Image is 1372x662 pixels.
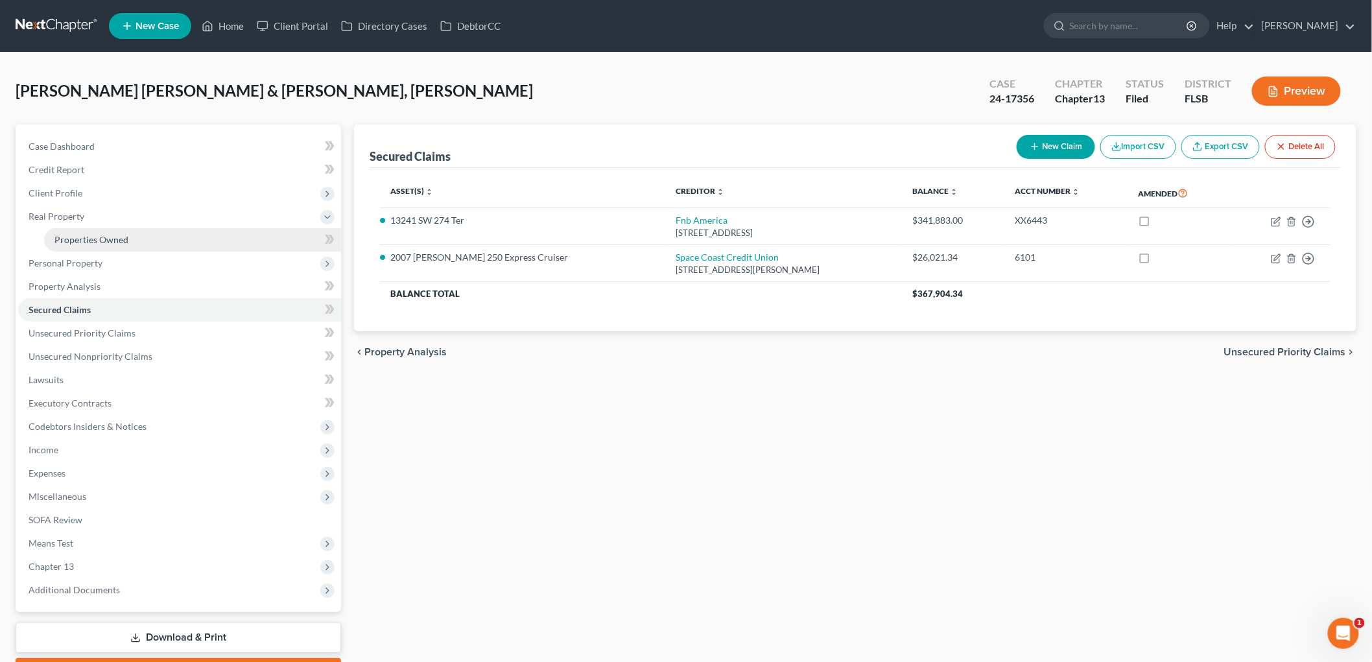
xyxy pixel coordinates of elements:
[29,374,64,385] span: Lawsuits
[354,347,447,357] button: chevron_left Property Analysis
[370,148,451,164] div: Secured Claims
[1328,618,1359,649] iframe: Intercom live chat
[29,351,152,362] span: Unsecured Nonpriority Claims
[29,164,84,175] span: Credit Report
[913,251,995,264] div: $26,021.34
[390,251,655,264] li: 2007 [PERSON_NAME] 250 Express Cruiser
[54,234,128,245] span: Properties Owned
[44,228,341,252] a: Properties Owned
[29,187,82,198] span: Client Profile
[136,21,179,31] span: New Case
[1185,77,1231,91] div: District
[16,81,533,100] span: [PERSON_NAME] [PERSON_NAME] & [PERSON_NAME], [PERSON_NAME]
[425,188,433,196] i: unfold_more
[1252,77,1341,106] button: Preview
[18,345,341,368] a: Unsecured Nonpriority Claims
[1015,186,1080,196] a: Acct Number unfold_more
[1070,14,1189,38] input: Search by name...
[18,275,341,298] a: Property Analysis
[1128,178,1230,208] th: Amended
[18,368,341,392] a: Lawsuits
[676,264,892,276] div: [STREET_ADDRESS][PERSON_NAME]
[1015,251,1118,264] div: 6101
[676,215,727,226] a: Fnb America
[1126,77,1164,91] div: Status
[989,77,1034,91] div: Case
[29,467,65,479] span: Expenses
[18,508,341,532] a: SOFA Review
[676,186,724,196] a: Creditor unfold_more
[1354,618,1365,628] span: 1
[1055,77,1105,91] div: Chapter
[1255,14,1356,38] a: [PERSON_NAME]
[1265,135,1336,159] button: Delete All
[29,538,73,549] span: Means Test
[716,188,724,196] i: unfold_more
[1346,347,1356,357] i: chevron_right
[434,14,507,38] a: DebtorCC
[1181,135,1260,159] a: Export CSV
[1015,214,1118,227] div: XX6443
[29,257,102,268] span: Personal Property
[380,282,903,305] th: Balance Total
[29,561,74,572] span: Chapter 13
[1072,188,1080,196] i: unfold_more
[18,298,341,322] a: Secured Claims
[1055,91,1105,106] div: Chapter
[1211,14,1254,38] a: Help
[29,421,147,432] span: Codebtors Insiders & Notices
[29,397,112,408] span: Executory Contracts
[1100,135,1176,159] button: Import CSV
[1017,135,1095,159] button: New Claim
[354,347,364,357] i: chevron_left
[195,14,250,38] a: Home
[250,14,335,38] a: Client Portal
[18,322,341,345] a: Unsecured Priority Claims
[913,289,964,299] span: $367,904.34
[18,135,341,158] a: Case Dashboard
[29,327,136,338] span: Unsecured Priority Claims
[1093,92,1105,104] span: 13
[29,584,120,595] span: Additional Documents
[18,158,341,182] a: Credit Report
[18,392,341,415] a: Executory Contracts
[676,252,779,263] a: Space Coast Credit Union
[29,444,58,455] span: Income
[29,304,91,315] span: Secured Claims
[16,622,341,653] a: Download & Print
[390,214,655,227] li: 13241 SW 274 Ter
[29,281,101,292] span: Property Analysis
[29,211,84,222] span: Real Property
[29,514,82,525] span: SOFA Review
[913,186,958,196] a: Balance unfold_more
[1224,347,1346,357] span: Unsecured Priority Claims
[989,91,1034,106] div: 24-17356
[913,214,995,227] div: $341,883.00
[1126,91,1164,106] div: Filed
[676,227,892,239] div: [STREET_ADDRESS]
[29,491,86,502] span: Miscellaneous
[390,186,433,196] a: Asset(s) unfold_more
[335,14,434,38] a: Directory Cases
[29,141,95,152] span: Case Dashboard
[364,347,447,357] span: Property Analysis
[1185,91,1231,106] div: FLSB
[1224,347,1356,357] button: Unsecured Priority Claims chevron_right
[951,188,958,196] i: unfold_more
